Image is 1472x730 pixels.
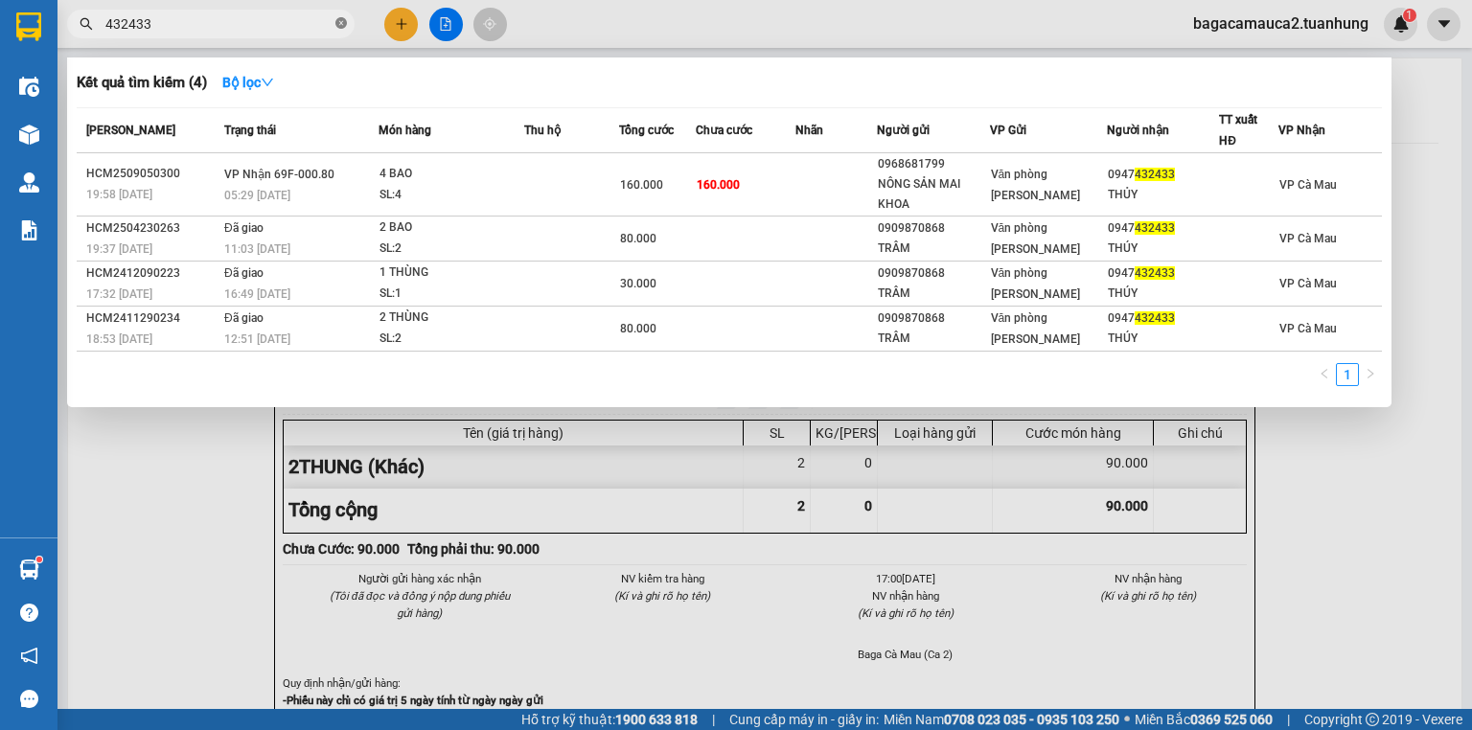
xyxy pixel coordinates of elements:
span: 160.000 [697,178,740,192]
span: question-circle [20,604,38,622]
span: 30.000 [620,277,656,290]
span: 12:51 [DATE] [224,332,290,346]
div: TRÂM [878,329,988,349]
div: TRÂM [878,239,988,259]
li: Previous Page [1313,363,1336,386]
span: Trạng thái [224,124,276,137]
span: Văn phòng [PERSON_NAME] [991,311,1080,346]
span: Món hàng [379,124,431,137]
span: phone [110,70,126,85]
img: solution-icon [19,220,39,240]
div: TRÂM [878,284,988,304]
button: left [1313,363,1336,386]
div: THÚY [1108,329,1218,349]
span: VP Cà Mau [1279,322,1337,335]
div: 0947 [1108,218,1218,239]
li: 02839.63.63.63 [9,66,365,90]
span: Người gửi [877,124,930,137]
span: Chưa cước [696,124,752,137]
span: Văn phòng [PERSON_NAME] [991,221,1080,256]
div: HCM2412090223 [86,263,218,284]
strong: Bộ lọc [222,75,274,90]
li: Next Page [1359,363,1382,386]
span: 16:49 [DATE] [224,287,290,301]
div: 0909870868 [878,218,988,239]
div: 2 THÙNG [379,308,523,329]
div: SL: 1 [379,284,523,305]
span: VP Cà Mau [1279,232,1337,245]
span: VP Cà Mau [1279,277,1337,290]
span: close-circle [335,17,347,29]
span: 19:37 [DATE] [86,242,152,256]
div: 0947 [1108,165,1218,185]
span: VP Gửi [990,124,1026,137]
div: 2 BAO [379,217,523,239]
span: Nhãn [795,124,823,137]
span: Đã giao [224,311,264,325]
span: 160.000 [620,178,663,192]
span: message [20,690,38,708]
span: notification [20,647,38,665]
span: close-circle [335,15,347,34]
div: HCM2411290234 [86,308,218,329]
span: Đã giao [224,266,264,280]
b: GỬI : VP Cà Mau [9,120,203,151]
img: warehouse-icon [19,172,39,193]
span: 432433 [1135,266,1175,280]
div: NÔNG SẢN MAI KHOA [878,174,988,215]
span: Văn phòng [PERSON_NAME] [991,266,1080,301]
span: 17:32 [DATE] [86,287,152,301]
img: warehouse-icon [19,125,39,145]
div: HCM2504230263 [86,218,218,239]
span: search [80,17,93,31]
span: Tổng cước [619,124,674,137]
div: SL: 4 [379,185,523,206]
span: VP Cà Mau [1279,178,1337,192]
span: VP Nhận 69F-000.80 [224,168,334,181]
img: warehouse-icon [19,77,39,97]
span: down [261,76,274,89]
span: 11:03 [DATE] [224,242,290,256]
span: Người nhận [1107,124,1169,137]
div: HCM2509050300 [86,164,218,184]
li: 85 [PERSON_NAME] [9,42,365,66]
span: 432433 [1135,311,1175,325]
span: TT xuất HĐ [1219,113,1257,148]
span: 432433 [1135,168,1175,181]
span: [PERSON_NAME] [86,124,175,137]
span: 05:29 [DATE] [224,189,290,202]
div: 0947 [1108,263,1218,284]
span: environment [110,46,126,61]
span: left [1319,368,1330,379]
span: VP Nhận [1278,124,1325,137]
div: THÚY [1108,239,1218,259]
div: 0909870868 [878,308,988,329]
span: Thu hộ [524,124,561,137]
a: 1 [1337,364,1358,385]
div: SL: 2 [379,329,523,350]
span: Đã giao [224,221,264,235]
span: 18:53 [DATE] [86,332,152,346]
div: 0909870868 [878,263,988,284]
input: Tìm tên, số ĐT hoặc mã đơn [105,13,332,34]
span: 432433 [1135,221,1175,235]
div: SL: 2 [379,239,523,260]
div: 0947 [1108,308,1218,329]
div: THÚY [1108,284,1218,304]
div: THỦY [1108,185,1218,205]
span: 80.000 [620,232,656,245]
span: 19:58 [DATE] [86,188,152,201]
img: warehouse-icon [19,559,39,580]
span: Văn phòng [PERSON_NAME] [991,168,1080,202]
div: 4 BAO [379,164,523,185]
button: right [1359,363,1382,386]
button: Bộ lọcdown [207,67,289,98]
span: 80.000 [620,322,656,335]
span: right [1365,368,1376,379]
div: 0968681799 [878,154,988,174]
li: 1 [1336,363,1359,386]
b: [PERSON_NAME] [110,12,271,36]
sup: 1 [36,557,42,562]
h3: Kết quả tìm kiếm ( 4 ) [77,73,207,93]
img: logo-vxr [16,12,41,41]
